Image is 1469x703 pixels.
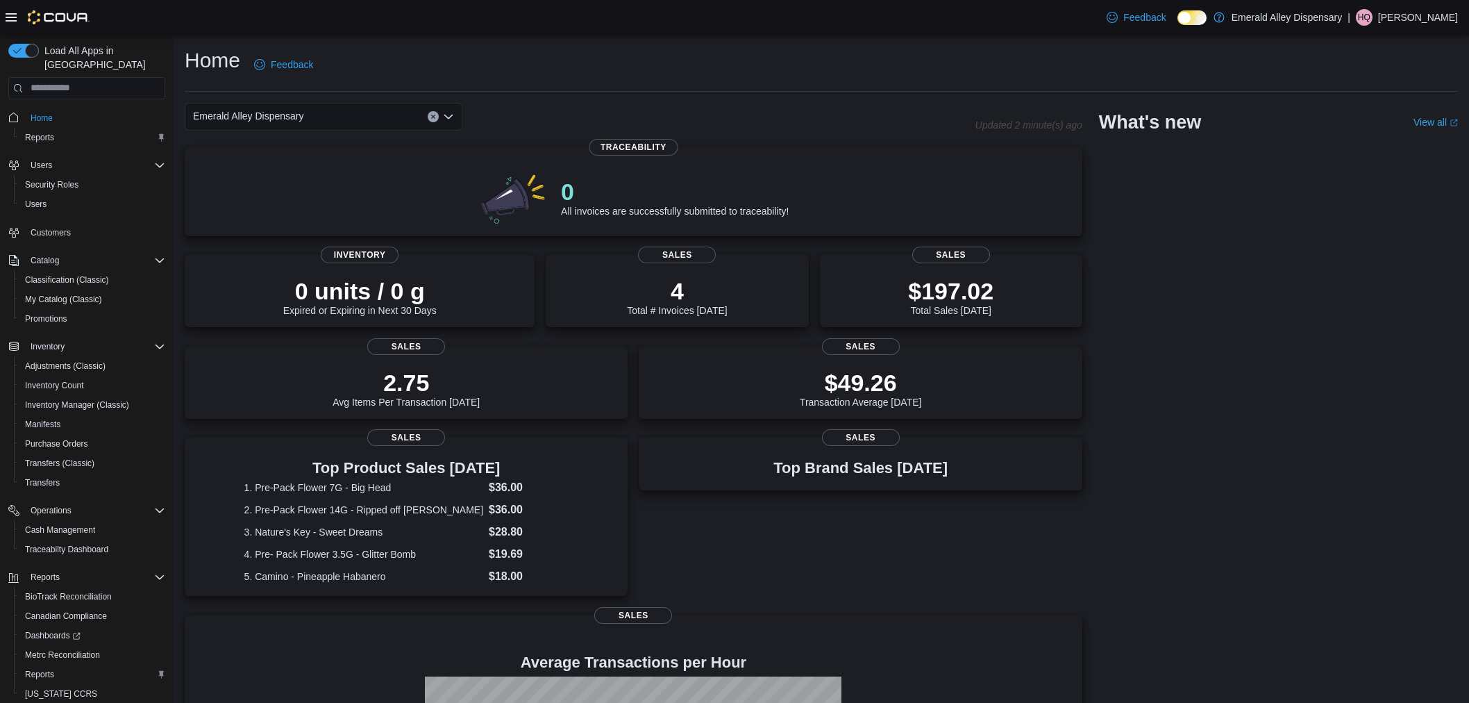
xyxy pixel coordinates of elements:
button: Inventory [25,338,70,355]
span: Purchase Orders [19,436,165,452]
a: Security Roles [19,176,84,193]
button: Catalog [25,252,65,269]
button: Inventory Count [14,376,171,395]
a: Home [25,110,58,126]
span: Sales [822,429,900,446]
button: Reports [14,128,171,147]
a: [US_STATE] CCRS [19,686,103,702]
h3: Top Brand Sales [DATE] [773,460,948,477]
a: Metrc Reconciliation [19,647,106,663]
span: Promotions [19,311,165,327]
a: Customers [25,224,76,241]
h3: Top Product Sales [DATE] [244,460,569,477]
button: Purchase Orders [14,434,171,454]
dt: 5. Camino - Pineapple Habanero [244,570,483,584]
span: Customers [25,224,165,241]
span: Load All Apps in [GEOGRAPHIC_DATA] [39,44,165,72]
a: Purchase Orders [19,436,94,452]
span: Operations [25,502,165,519]
span: Feedback [271,58,313,72]
span: My Catalog (Classic) [19,291,165,308]
button: Transfers [14,473,171,493]
span: Users [31,160,52,171]
span: Inventory [25,338,165,355]
div: Transaction Average [DATE] [800,369,922,408]
dt: 2. Pre-Pack Flower 14G - Ripped off [PERSON_NAME] [244,503,483,517]
a: View allExternal link [1413,117,1458,128]
a: Classification (Classic) [19,272,115,288]
button: Customers [3,222,171,242]
span: Promotions [25,313,67,324]
p: 0 units / 0 g [283,277,437,305]
span: Cash Management [19,522,165,538]
button: Transfers (Classic) [14,454,171,473]
svg: External link [1450,119,1458,127]
button: Users [25,157,58,174]
span: Manifests [25,419,60,430]
span: Sales [638,247,716,263]
dt: 3. Nature's Key - Sweet Dreams [244,525,483,539]
span: Classification (Classic) [19,272,165,288]
a: Manifests [19,416,66,433]
a: Canadian Compliance [19,608,112,625]
span: Operations [31,505,72,516]
span: Transfers [25,477,60,488]
dt: 1. Pre-Pack Flower 7G - Big Head [244,481,483,495]
span: Metrc Reconciliation [25,650,100,661]
span: Feedback [1123,10,1166,24]
p: Updated 2 minute(s) ago [975,119,1082,131]
span: Sales [594,607,672,624]
a: Traceabilty Dashboard [19,541,114,558]
span: Home [25,109,165,126]
span: Security Roles [19,176,165,193]
span: Inventory Manager (Classic) [19,397,165,413]
span: Washington CCRS [19,686,165,702]
button: Security Roles [14,175,171,195]
span: Customers [31,227,71,238]
dd: $19.69 [489,546,569,563]
a: My Catalog (Classic) [19,291,108,308]
span: Purchase Orders [25,438,88,449]
a: Transfers [19,474,65,491]
img: 0 [478,169,550,225]
span: Dashboards [19,627,165,644]
span: Reports [25,669,54,680]
a: Feedback [249,51,319,78]
img: Cova [28,10,90,24]
button: Manifests [14,415,171,434]
span: Sales [367,338,445,355]
button: Operations [25,502,77,519]
span: Dashboards [25,630,81,641]
span: Transfers [19,474,165,491]
dd: $28.80 [489,524,569,540]
a: Dashboards [19,627,86,644]
h2: What's new [1099,111,1201,133]
button: Promotions [14,309,171,329]
span: Reports [19,666,165,683]
span: Catalog [25,252,165,269]
p: 0 [561,178,789,206]
span: Users [19,196,165,213]
span: Reports [25,132,54,143]
span: Classification (Classic) [25,274,109,286]
span: Sales [822,338,900,355]
button: Inventory [3,337,171,356]
span: Canadian Compliance [25,611,107,622]
dd: $36.00 [489,479,569,496]
button: Traceabilty Dashboard [14,540,171,559]
button: Canadian Compliance [14,606,171,626]
button: Classification (Classic) [14,270,171,290]
button: My Catalog (Classic) [14,290,171,309]
button: Reports [14,665,171,684]
a: Inventory Manager (Classic) [19,397,135,413]
span: Sales [912,247,990,263]
p: 2.75 [333,369,480,397]
span: Manifests [19,416,165,433]
span: Inventory Count [25,380,84,391]
span: Adjustments (Classic) [25,361,106,372]
button: Users [3,156,171,175]
button: Cash Management [14,520,171,540]
p: 4 [627,277,727,305]
a: Promotions [19,311,73,327]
